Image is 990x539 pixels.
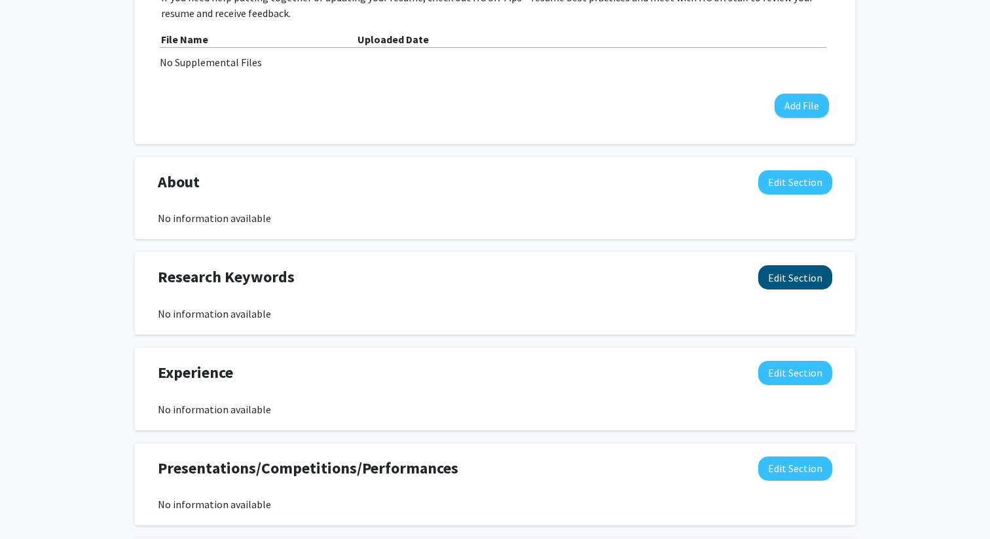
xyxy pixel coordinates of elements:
[758,361,832,385] button: Edit Experience
[775,94,829,118] button: Add File
[158,361,233,384] span: Experience
[158,265,295,289] span: Research Keywords
[158,456,458,480] span: Presentations/Competitions/Performances
[758,265,832,289] button: Edit Research Keywords
[158,210,832,226] div: No information available
[158,306,832,322] div: No information available
[10,480,56,529] iframe: Chat
[161,33,208,46] b: File Name
[758,170,832,195] button: Edit About
[758,456,832,481] button: Edit Presentations/Competitions/Performances
[357,33,429,46] b: Uploaded Date
[158,496,832,512] div: No information available
[160,54,830,70] div: No Supplemental Files
[158,401,832,417] div: No information available
[158,170,200,194] span: About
